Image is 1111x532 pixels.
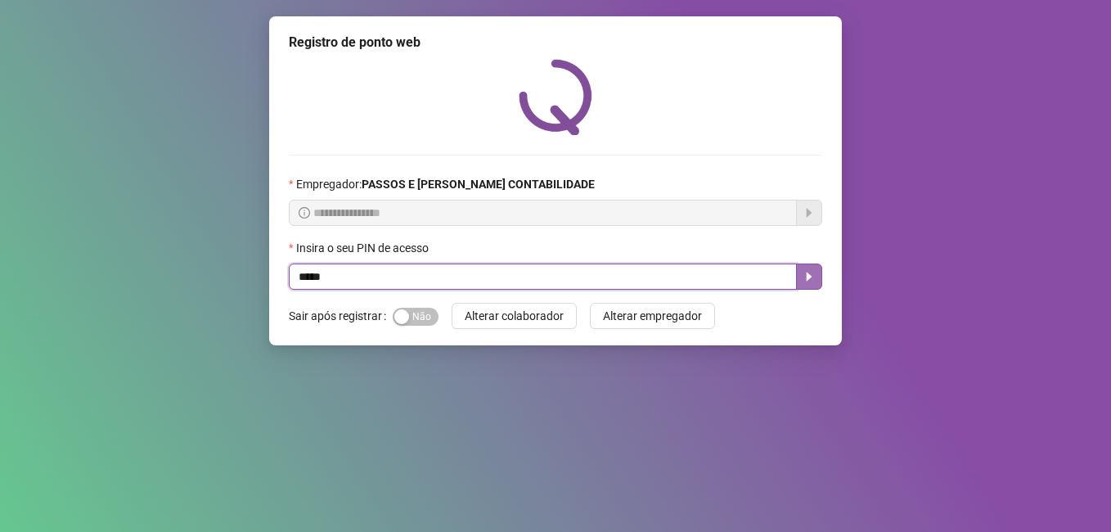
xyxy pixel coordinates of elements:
label: Sair após registrar [289,303,393,329]
div: Registro de ponto web [289,33,822,52]
img: QRPoint [519,59,592,135]
label: Insira o seu PIN de acesso [289,239,439,257]
span: info-circle [299,207,310,219]
span: Alterar empregador [603,307,702,325]
button: Alterar colaborador [452,303,577,329]
span: Empregador : [296,175,595,193]
span: caret-right [803,270,816,283]
strong: PASSOS E [PERSON_NAME] CONTABILIDADE [362,178,595,191]
span: Alterar colaborador [465,307,564,325]
button: Alterar empregador [590,303,715,329]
